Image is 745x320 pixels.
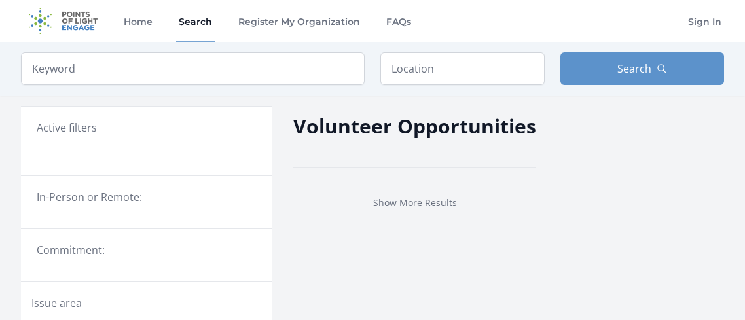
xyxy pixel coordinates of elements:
[21,52,365,85] input: Keyword
[37,189,257,205] legend: In-Person or Remote:
[373,196,457,209] a: Show More Results
[617,61,651,77] span: Search
[37,242,257,258] legend: Commitment:
[560,52,725,85] button: Search
[31,295,82,311] legend: Issue area
[380,52,545,85] input: Location
[37,120,97,135] h3: Active filters
[293,111,536,141] h2: Volunteer Opportunities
